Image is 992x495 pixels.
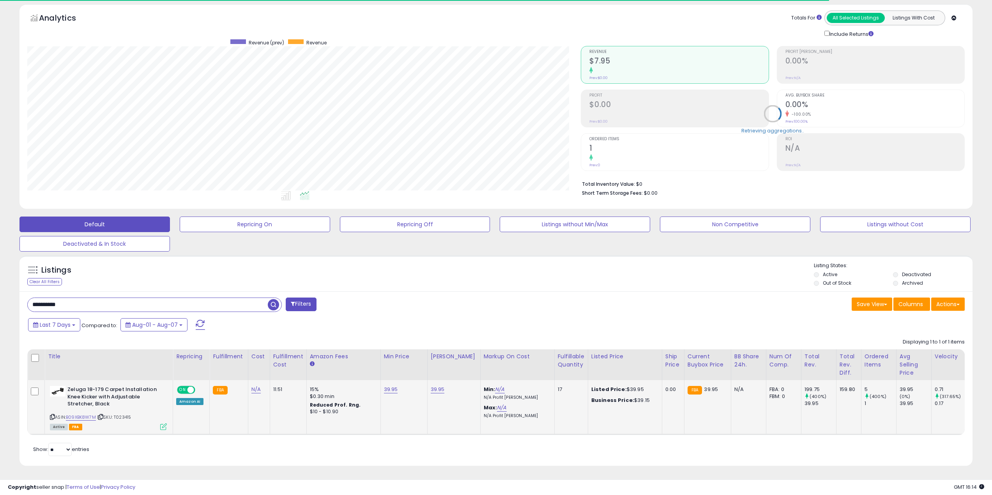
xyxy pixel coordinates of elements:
[120,318,187,331] button: Aug-01 - Aug-07
[310,352,377,361] div: Amazon Fees
[591,352,659,361] div: Listed Price
[251,386,261,393] a: N/A
[900,386,931,393] div: 39.95
[734,352,763,369] div: BB Share 24h.
[178,387,187,393] span: ON
[50,386,167,429] div: ASIN:
[820,217,971,232] button: Listings without Cost
[810,393,826,400] small: (400%)
[8,484,135,491] div: seller snap | |
[591,397,656,404] div: $39.15
[310,361,315,368] small: Amazon Fees.
[931,298,965,311] button: Actions
[805,400,836,407] div: 39.95
[741,127,804,134] div: Retrieving aggregations..
[840,386,855,393] div: 159.80
[484,404,497,411] b: Max:
[769,352,798,369] div: Num of Comp.
[823,280,851,286] label: Out of Stock
[954,483,984,491] span: 2025-08-15 16:14 GMT
[591,386,656,393] div: $39.95
[101,483,135,491] a: Privacy Policy
[591,396,634,404] b: Business Price:
[251,352,267,361] div: Cost
[8,483,36,491] strong: Copyright
[898,300,923,308] span: Columns
[67,386,162,410] b: Zeluga 18-179 Carpet Installation Knee Kicker with Adjustable Stretcher, Black
[431,352,477,361] div: [PERSON_NAME]
[384,386,398,393] a: 39.95
[176,352,206,361] div: Repricing
[791,14,822,22] div: Totals For
[852,298,892,311] button: Save View
[884,13,942,23] button: Listings With Cost
[484,413,548,419] p: N/A Profit [PERSON_NAME]
[734,386,760,393] div: N/A
[497,404,506,412] a: N/A
[591,386,627,393] b: Listed Price:
[660,217,810,232] button: Non Competitive
[249,39,284,46] span: Revenue (prev)
[41,265,71,276] h5: Listings
[50,386,65,396] img: 21+-VQ2FdkL._SL40_.jpg
[28,318,80,331] button: Last 7 Days
[19,217,170,232] button: Default
[865,400,896,407] div: 1
[310,409,375,415] div: $10 - $10.90
[900,352,928,377] div: Avg Selling Price
[500,217,650,232] button: Listings without Min/Max
[286,298,316,311] button: Filters
[69,424,82,430] span: FBA
[213,386,227,395] small: FBA
[48,352,170,361] div: Title
[273,386,301,393] div: 11.51
[893,298,930,311] button: Columns
[484,395,548,400] p: N/A Profit [PERSON_NAME]
[495,386,504,393] a: N/A
[176,398,203,405] div: Amazon AI
[19,236,170,252] button: Deactivated & In Stock
[704,386,718,393] span: 39.95
[865,386,896,393] div: 5
[665,352,681,369] div: Ship Price
[769,386,795,393] div: FBA: 0
[827,13,885,23] button: All Selected Listings
[310,386,375,393] div: 15%
[688,352,728,369] div: Current Buybox Price
[310,402,361,408] b: Reduced Prof. Rng.
[50,424,68,430] span: All listings currently available for purchase on Amazon
[384,352,424,361] div: Min Price
[840,352,858,377] div: Total Rev. Diff.
[819,29,883,38] div: Include Returns
[935,386,966,393] div: 0.71
[935,400,966,407] div: 0.17
[340,217,490,232] button: Repricing Off
[484,386,495,393] b: Min:
[900,400,931,407] div: 39.95
[40,321,71,329] span: Last 7 Days
[558,386,582,393] div: 17
[823,271,837,278] label: Active
[97,414,131,420] span: | SKU: T023415
[935,352,963,361] div: Velocity
[805,386,836,393] div: 199.75
[805,352,833,369] div: Total Rev.
[66,414,96,421] a: B09XBK8W7M
[39,12,91,25] h5: Analytics
[665,386,678,393] div: 0.00
[194,387,207,393] span: OFF
[558,352,585,369] div: Fulfillable Quantity
[273,352,303,369] div: Fulfillment Cost
[814,262,973,270] p: Listing States:
[180,217,330,232] button: Repricing On
[480,349,554,380] th: The percentage added to the cost of goods (COGS) that forms the calculator for Min & Max prices.
[67,483,100,491] a: Terms of Use
[769,393,795,400] div: FBM: 0
[902,271,931,278] label: Deactivated
[213,352,244,361] div: Fulfillment
[940,393,961,400] small: (317.65%)
[431,386,445,393] a: 39.95
[903,338,965,346] div: Displaying 1 to 1 of 1 items
[306,39,327,46] span: Revenue
[484,352,551,361] div: Markup on Cost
